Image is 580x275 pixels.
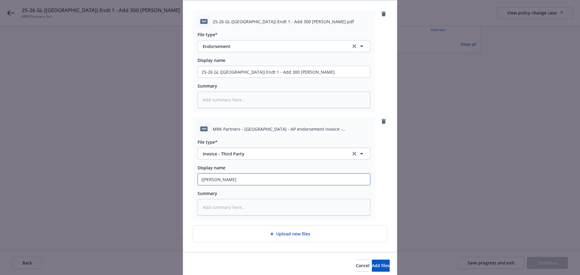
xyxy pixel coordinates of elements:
span: Add files [372,263,390,268]
span: Cancel [356,263,369,268]
a: remove [380,118,387,125]
span: File type* [198,32,217,37]
span: PDF [200,126,208,131]
button: Invoice - Third Partyclear selection [198,148,370,160]
span: Upload new files [276,231,310,237]
div: Upload new files [193,225,387,242]
button: Add files [372,260,390,272]
input: Add display name here... [198,174,370,185]
span: Invoice - Third Party [203,151,343,157]
span: File type* [198,139,217,145]
span: 25-26 GL ([GEOGRAPHIC_DATA]) Endt 1 - Add 300 [PERSON_NAME].pdf [213,18,354,25]
span: Summary [198,190,217,196]
span: Endorsement [203,43,343,50]
input: Add display name here... [198,66,370,78]
a: remove [380,10,387,18]
span: Display name [198,57,225,63]
span: Summary [198,83,217,89]
a: clear selection [351,150,358,157]
span: pdf [200,19,208,24]
button: Cancel [356,260,369,272]
span: Display name [198,165,225,171]
span: MRK Partners - [GEOGRAPHIC_DATA] - AP endorsement invoice - ACS0005422500.PDF [213,126,370,132]
button: Endorsementclear selection [198,40,370,52]
a: clear selection [351,43,358,50]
